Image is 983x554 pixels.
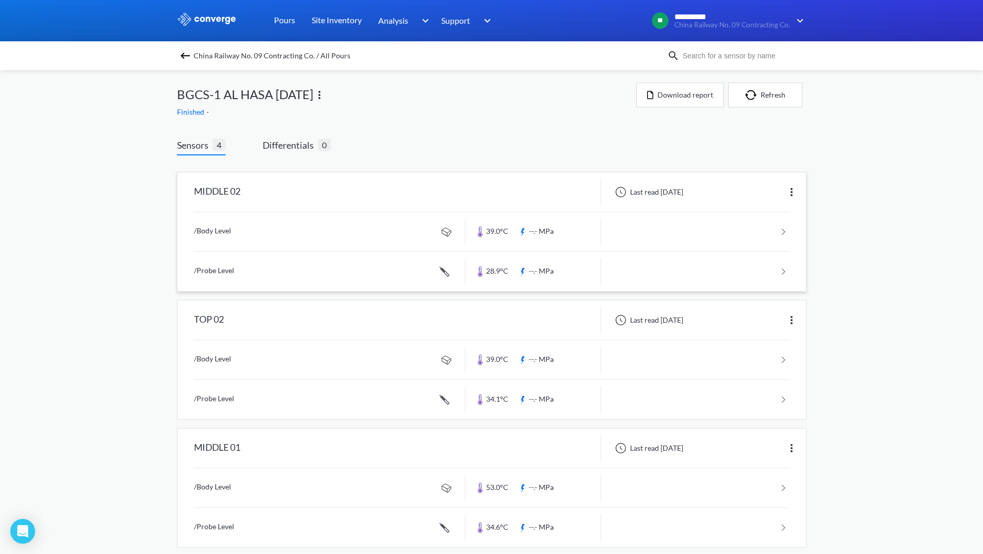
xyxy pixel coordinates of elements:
div: Last read [DATE] [609,314,686,326]
span: 0 [318,138,331,151]
span: BGCS-1 AL HASA [DATE] [177,85,313,104]
span: China Railway No. 09 Contracting Co. / All Pours [194,49,350,63]
span: Support [441,14,470,27]
img: logo_ewhite.svg [177,12,237,26]
img: downArrow.svg [790,14,807,27]
div: Last read [DATE] [609,442,686,454]
span: - [206,107,211,116]
span: Analysis [378,14,408,27]
span: 4 [213,138,225,151]
span: China Railway No. 09 Contracting Co. [674,21,790,29]
span: Finished [177,107,206,116]
div: MIDDLE 02 [194,179,240,205]
img: icon-search.svg [667,50,680,62]
span: Sensors [177,138,213,152]
span: Differentials [263,138,318,152]
div: TOP 02 [194,307,224,334]
img: downArrow.svg [415,14,431,27]
img: more.svg [785,314,798,326]
img: icon-refresh.svg [745,90,761,100]
img: backspace.svg [179,50,191,62]
div: MIDDLE 01 [194,435,240,462]
input: Search for a sensor by name [680,50,804,61]
button: Refresh [728,83,802,107]
img: more.svg [785,186,798,198]
img: more.svg [785,442,798,454]
button: Download report [636,83,724,107]
div: Open Intercom Messenger [10,519,35,544]
img: downArrow.svg [477,14,494,27]
div: Last read [DATE] [609,186,686,198]
img: more.svg [313,89,326,101]
img: icon-file.svg [647,91,653,99]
